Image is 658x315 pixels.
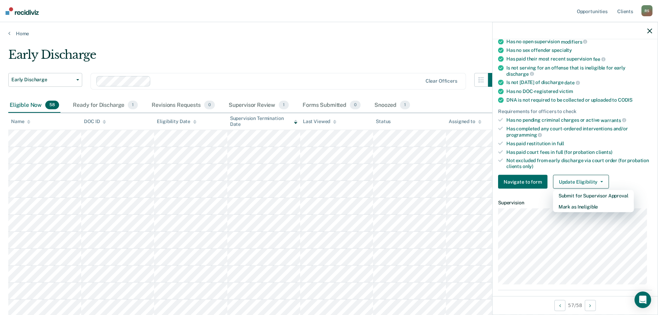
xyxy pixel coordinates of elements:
[553,175,609,189] button: Update Eligibility
[498,200,652,206] dt: Supervision
[506,80,652,86] div: Is not [DATE] of discharge
[498,175,550,189] a: Navigate to form link
[227,98,290,113] div: Supervisor Review
[45,101,59,110] span: 58
[350,101,361,110] span: 0
[635,291,651,308] div: Open Intercom Messenger
[376,119,391,124] div: Status
[493,296,658,314] div: 57 / 58
[506,89,652,94] div: Has no DOC-registered
[128,101,138,110] span: 1
[523,164,533,169] span: only)
[506,56,652,62] div: Has paid their most recent supervision
[554,300,565,311] button: Previous Opportunity
[596,149,612,155] span: clients)
[426,78,457,84] div: Clear officers
[301,98,362,113] div: Forms Submitted
[559,89,573,94] span: victim
[8,98,60,113] div: Eligible Now
[6,7,39,15] img: Recidiviz
[561,39,588,44] span: modifiers
[506,65,652,77] div: Is not serving for an offense that is ineligible for early
[601,117,626,123] span: warrants
[557,140,564,146] span: full
[303,119,336,124] div: Last Viewed
[279,101,289,110] span: 1
[553,190,634,201] button: Submit for Supervisor Approval
[373,98,411,113] div: Snoozed
[506,149,652,155] div: Has paid court fees in full (for probation
[498,109,652,114] div: Requirements for officers to check
[506,47,652,53] div: Has no sex offender
[8,48,502,67] div: Early Discharge
[230,115,297,127] div: Supervision Termination Date
[552,47,572,53] span: specialty
[498,175,547,189] button: Navigate to form
[585,300,596,311] button: Next Opportunity
[593,56,605,62] span: fee
[564,80,580,85] span: date
[449,119,481,124] div: Assigned to
[506,71,534,76] span: discharge
[400,101,410,110] span: 1
[11,77,74,83] span: Early Discharge
[150,98,216,113] div: Revisions Requests
[506,117,652,123] div: Has no pending criminal charges or active
[71,98,139,113] div: Ready for Discharge
[618,97,632,103] span: CODIS
[11,119,30,124] div: Name
[506,140,652,146] div: Has paid restitution in
[506,132,542,138] span: programming
[553,201,634,212] button: Mark as Ineligible
[506,126,652,138] div: Has completed any court-ordered interventions and/or
[506,38,652,45] div: Has no open supervision
[506,158,652,169] div: Not excluded from early discharge via court order (for probation clients
[641,5,652,16] div: R S
[8,30,650,37] a: Home
[157,119,197,124] div: Eligibility Date
[506,97,652,103] div: DNA is not required to be collected or uploaded to
[84,119,106,124] div: DOC ID
[204,101,215,110] span: 0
